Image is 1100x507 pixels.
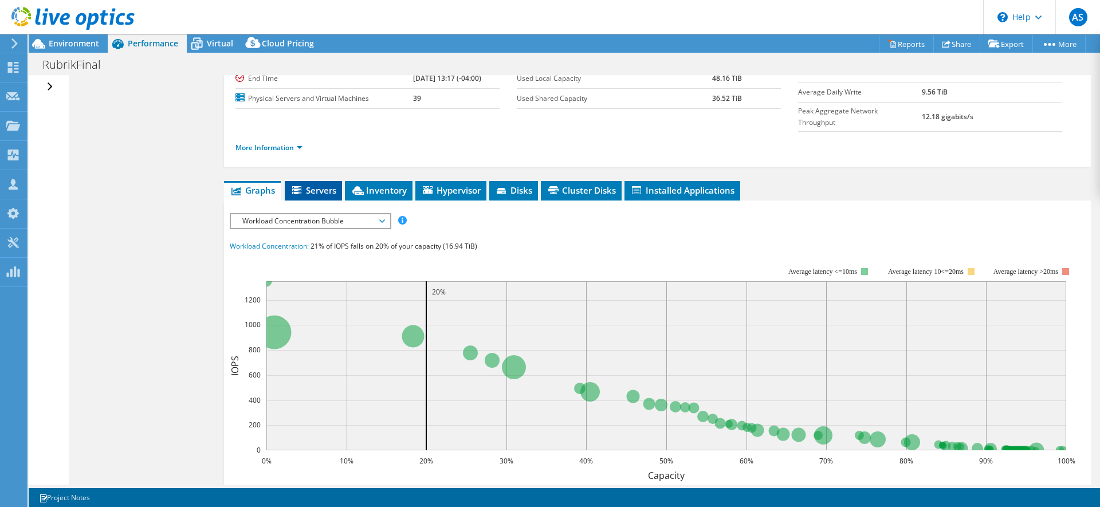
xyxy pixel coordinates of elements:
span: Workload Concentration: [230,241,309,251]
label: Average Daily Write [798,87,922,98]
text: 400 [249,395,261,405]
text: 100% [1058,456,1075,466]
span: AS [1069,8,1087,26]
span: Graphs [230,184,275,196]
a: Reports [879,35,934,53]
text: IOPS [229,356,241,376]
text: 70% [819,456,833,466]
span: Environment [49,38,99,49]
label: Used Shared Capacity [517,93,712,104]
tspan: Average latency <=10ms [788,268,857,276]
label: Peak Aggregate Network Throughput [798,105,922,128]
text: 1200 [245,295,261,305]
b: 39 [413,93,421,103]
h1: RubrikFinal [37,58,119,71]
span: Disks [495,184,532,196]
span: Installed Applications [630,184,734,196]
b: [DATE] 13:17 (-04:00) [413,73,481,83]
a: Project Notes [31,490,98,505]
text: 40% [579,456,593,466]
text: 600 [249,370,261,380]
b: 12.18 gigabits/s [922,112,973,121]
text: 80% [899,456,913,466]
text: 90% [979,456,993,466]
label: End Time [235,73,412,84]
span: Servers [290,184,336,196]
span: Workload Concentration Bubble [237,214,384,228]
span: Cluster Disks [547,184,616,196]
text: 60% [740,456,753,466]
text: 800 [249,345,261,355]
a: More [1032,35,1086,53]
text: Average latency >20ms [993,268,1058,276]
span: Hypervisor [421,184,481,196]
a: Share [933,35,980,53]
text: 50% [659,456,673,466]
text: Capacity [648,469,685,482]
text: 0% [262,456,272,466]
span: Inventory [351,184,407,196]
tspan: Average latency 10<=20ms [888,268,964,276]
b: 48.16 TiB [712,73,742,83]
text: 10% [340,456,353,466]
a: Export [980,35,1033,53]
text: 30% [500,456,513,466]
text: 200 [249,420,261,430]
b: 36.52 TiB [712,93,742,103]
label: Used Local Capacity [517,73,712,84]
a: More Information [235,143,302,152]
text: 20% [432,287,446,297]
b: 57% reads / 43% writes [922,67,998,77]
text: 1000 [245,320,261,329]
text: 20% [419,456,433,466]
b: 9.56 TiB [922,87,948,97]
span: 21% of IOPS falls on 20% of your capacity (16.94 TiB) [311,241,477,251]
span: Virtual [207,38,233,49]
span: Performance [128,38,178,49]
label: Physical Servers and Virtual Machines [235,93,412,104]
text: 0 [257,445,261,455]
span: Cloud Pricing [262,38,314,49]
svg: \n [997,12,1008,22]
